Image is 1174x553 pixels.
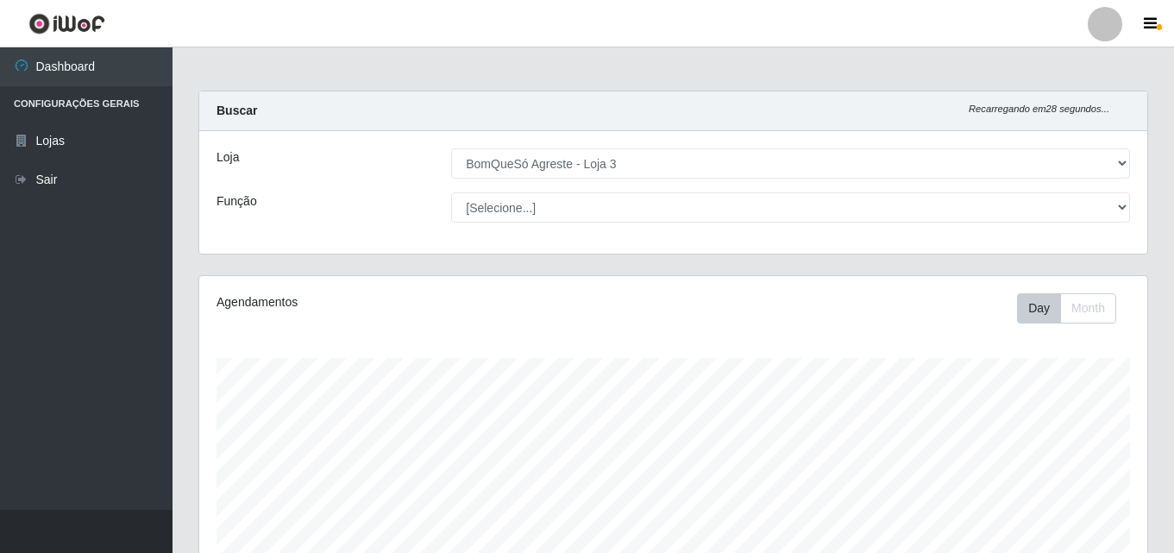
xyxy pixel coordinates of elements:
[217,192,257,211] label: Função
[1060,293,1116,324] button: Month
[969,104,1109,114] i: Recarregando em 28 segundos...
[1017,293,1116,324] div: First group
[1017,293,1130,324] div: Toolbar with button groups
[217,148,239,167] label: Loja
[217,104,257,117] strong: Buscar
[1017,293,1061,324] button: Day
[28,13,105,35] img: CoreUI Logo
[217,293,582,311] div: Agendamentos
